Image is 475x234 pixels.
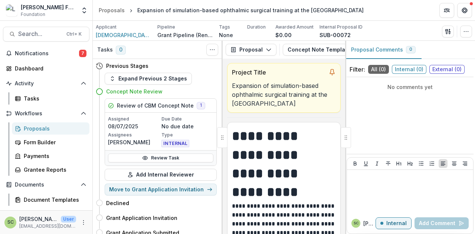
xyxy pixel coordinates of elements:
[97,47,113,53] h3: Tasks
[105,169,217,181] button: Add Internal Reviewer
[384,159,393,168] button: Strike
[108,116,160,122] p: Assigned
[79,3,89,18] button: Open entity switcher
[417,159,426,168] button: Bullet List
[105,184,217,195] button: Move to Grant Application Invitation
[361,159,370,168] button: Underline
[350,65,365,74] p: Filter:
[99,6,125,14] div: Proposals
[232,81,336,108] p: Expansion of simulation-based ophthalmic surgical training at the [GEOGRAPHIC_DATA]
[227,63,341,113] a: Project TitleExpansion of simulation-based ophthalmic surgical training at the [GEOGRAPHIC_DATA]
[157,31,213,39] p: Grant Pipeline (Renewals)
[105,73,192,85] button: Expand Previous 2 Stages
[24,138,83,146] div: Form Builder
[392,65,426,74] span: Internal ( 0 )
[116,46,126,55] span: 0
[457,3,472,18] button: Get Help
[283,44,373,56] button: Concept Note Template
[429,65,465,74] span: External ( 0 )
[15,182,78,188] span: Documents
[219,24,230,30] p: Tags
[3,47,89,59] button: Notifications7
[409,47,412,52] span: 0
[18,30,62,37] span: Search...
[275,31,292,39] p: $0.00
[12,92,89,105] a: Tasks
[406,159,415,168] button: Heading 2
[3,78,89,89] button: Open Activity
[106,199,129,207] h4: Declined
[350,83,471,91] p: No comments yet
[21,11,45,18] span: Foundation
[19,223,76,230] p: [EMAIL_ADDRESS][DOMAIN_NAME]
[96,31,151,39] a: [DEMOGRAPHIC_DATA] Blind Mission International, Inc. (CBM)
[157,24,175,30] p: Pipeline
[320,31,351,39] p: SUB-00072
[79,218,88,227] button: More
[450,159,459,168] button: Align Center
[219,31,233,39] p: None
[96,5,128,16] a: Proposals
[461,159,469,168] button: Align Right
[24,196,83,204] div: Document Templates
[415,217,469,229] button: Add Comment
[79,50,86,57] span: 7
[15,50,79,57] span: Notifications
[24,152,83,160] div: Payments
[394,159,403,168] button: Heading 1
[12,136,89,148] a: Form Builder
[15,111,78,117] span: Workflows
[24,166,83,174] div: Grantee Reports
[161,122,213,130] p: No due date
[61,216,76,223] p: User
[15,80,78,87] span: Activity
[96,24,117,30] p: Applicant
[354,221,358,225] div: Sandra Ching
[12,164,89,176] a: Grantee Reports
[65,30,83,38] div: Ctrl + K
[137,6,364,14] div: Expansion of simulation-based ophthalmic surgical training at the [GEOGRAPHIC_DATA]
[96,5,367,16] nav: breadcrumb
[12,150,89,162] a: Payments
[24,125,83,132] div: Proposals
[345,41,422,59] button: Proposal Comments
[108,154,213,162] a: Review Task
[376,217,412,229] button: Internal
[363,220,376,227] p: [PERSON_NAME]
[7,220,14,225] div: Sandra Ching
[275,24,314,30] p: Awarded Amount
[15,65,83,72] div: Dashboard
[108,122,160,130] p: 08/07/2025
[3,27,89,42] button: Search...
[12,194,89,206] a: Document Templates
[21,3,76,11] div: [PERSON_NAME] Fund for the Blind
[12,122,89,135] a: Proposals
[6,4,18,16] img: Lavelle Fund for the Blind
[226,44,276,56] button: Proposal
[3,62,89,75] a: Dashboard
[161,132,213,138] p: Type
[106,88,163,95] h4: Concept Note Review
[161,116,213,122] p: Due Date
[206,44,218,56] button: Toggle View Cancelled Tasks
[19,215,58,223] p: [PERSON_NAME]
[373,159,381,168] button: Italicize
[368,65,389,74] span: All ( 0 )
[351,159,360,168] button: Bold
[3,108,89,119] button: Open Workflows
[3,179,89,191] button: Open Documents
[320,24,363,30] p: Internal Proposal ID
[108,138,160,146] p: [PERSON_NAME]
[232,68,325,77] p: Project Title
[106,214,177,222] h4: Grant Application Invitation
[117,102,194,109] h5: Review of CBM Concept Note
[108,132,160,138] p: Assignees
[24,95,83,102] div: Tasks
[3,209,89,221] button: Open Contacts
[439,3,454,18] button: Partners
[386,220,407,227] p: Internal
[427,159,436,168] button: Ordered List
[161,140,189,147] span: INTERNAL
[106,62,148,70] h4: Previous Stages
